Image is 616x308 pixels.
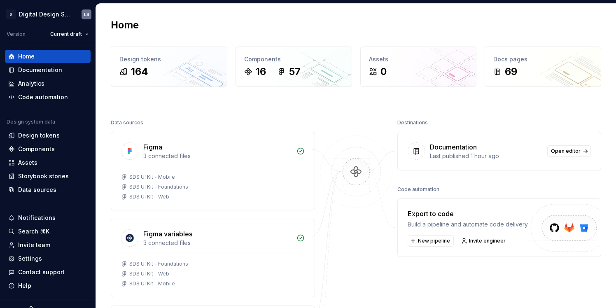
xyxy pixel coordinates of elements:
div: SDS UI Kit - Mobile [129,280,175,287]
button: Contact support [5,266,91,279]
div: Assets [369,55,468,63]
a: Design tokens [5,129,91,142]
div: Components [18,145,55,153]
button: New pipeline [408,235,454,247]
a: Docs pages69 [485,47,601,87]
div: Figma [143,142,162,152]
div: Data sources [111,117,143,128]
div: Assets [18,159,37,167]
div: 16 [256,65,266,78]
span: New pipeline [418,238,450,244]
div: Components [244,55,343,63]
span: Current draft [50,31,82,37]
div: Docs pages [493,55,593,63]
div: Settings [18,254,42,263]
button: SDigital Design SystemLS [2,5,94,23]
a: Home [5,50,91,63]
a: Assets0 [360,47,477,87]
h2: Home [111,19,139,32]
div: Design tokens [18,131,60,140]
div: SDS UI Kit - Foundations [129,184,188,190]
div: Documentation [18,66,62,74]
div: SDS UI Kit - Web [129,271,169,277]
div: Invite team [18,241,50,249]
a: Open editor [547,145,591,157]
div: 3 connected files [143,239,292,247]
div: Destinations [397,117,428,128]
a: Data sources [5,183,91,196]
a: Settings [5,252,91,265]
div: Documentation [430,142,477,152]
div: Build a pipeline and automate code delivery. [408,220,529,229]
div: SDS UI Kit - Foundations [129,261,188,267]
a: Invite team [5,238,91,252]
div: 57 [289,65,301,78]
div: 164 [131,65,148,78]
span: Invite engineer [469,238,506,244]
div: SDS UI Kit - Mobile [129,174,175,180]
div: Notifications [18,214,56,222]
button: Current draft [47,28,92,40]
div: Design tokens [119,55,219,63]
a: Components [5,142,91,156]
div: LS [84,11,89,18]
div: Design system data [7,119,55,125]
a: Figma3 connected filesSDS UI Kit - MobileSDS UI Kit - FoundationsSDS UI Kit - Web [111,132,315,210]
div: S [6,9,16,19]
a: Analytics [5,77,91,90]
div: 3 connected files [143,152,292,160]
div: SDS UI Kit - Web [129,194,169,200]
div: Version [7,31,26,37]
div: 69 [505,65,517,78]
a: Code automation [5,91,91,104]
div: Contact support [18,268,65,276]
div: Help [18,282,31,290]
div: Export to code [408,209,529,219]
a: Figma variables3 connected filesSDS UI Kit - FoundationsSDS UI Kit - WebSDS UI Kit - Mobile [111,219,315,297]
button: Help [5,279,91,292]
div: Analytics [18,79,44,88]
div: Code automation [18,93,68,101]
a: Storybook stories [5,170,91,183]
div: Search ⌘K [18,227,49,236]
div: Digital Design System [19,10,72,19]
a: Design tokens164 [111,47,227,87]
span: Open editor [551,148,581,154]
div: 0 [380,65,387,78]
a: Components1657 [236,47,352,87]
div: Last published 1 hour ago [430,152,543,160]
div: Figma variables [143,229,192,239]
div: Data sources [18,186,56,194]
a: Invite engineer [459,235,509,247]
button: Notifications [5,211,91,224]
button: Search ⌘K [5,225,91,238]
a: Assets [5,156,91,169]
div: Home [18,52,35,61]
a: Documentation [5,63,91,77]
div: Code automation [397,184,439,195]
div: Storybook stories [18,172,69,180]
